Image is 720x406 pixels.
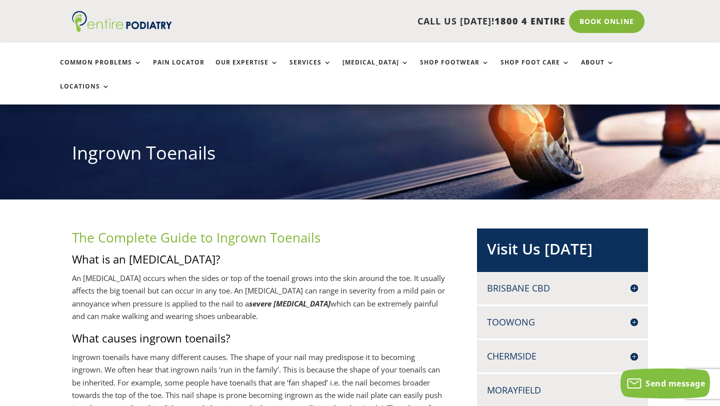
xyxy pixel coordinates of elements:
h4: Toowong [487,316,638,328]
span: 1800 4 ENTIRE [494,15,565,27]
span: What causes ingrown toenails? [72,330,230,345]
a: Shop Foot Care [500,59,570,80]
a: Common Problems [60,59,142,80]
a: Services [289,59,331,80]
h2: Visit Us [DATE] [487,238,638,264]
span: Send message [645,378,705,389]
a: Shop Footwear [420,59,489,80]
p: CALL US [DATE]! [204,15,565,28]
p: An [MEDICAL_DATA] occurs when the sides or top of the toenail grows into the skin around the toe.... [72,272,445,330]
h4: Chermside [487,350,638,362]
a: Entire Podiatry [72,24,172,34]
h1: Ingrown Toenails [72,140,648,170]
span: What is an [MEDICAL_DATA]? [72,251,220,266]
a: About [581,59,614,80]
a: Locations [60,83,110,104]
a: Our Expertise [215,59,278,80]
em: severe [MEDICAL_DATA] [249,298,330,308]
span: The Complete Guide to Ingrown Toenails [72,228,320,246]
h4: Brisbane CBD [487,282,638,294]
img: logo (1) [72,11,172,32]
h4: Morayfield [487,384,638,396]
a: Pain Locator [153,59,204,80]
a: Book Online [569,10,644,33]
a: [MEDICAL_DATA] [342,59,409,80]
button: Send message [620,368,710,398]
